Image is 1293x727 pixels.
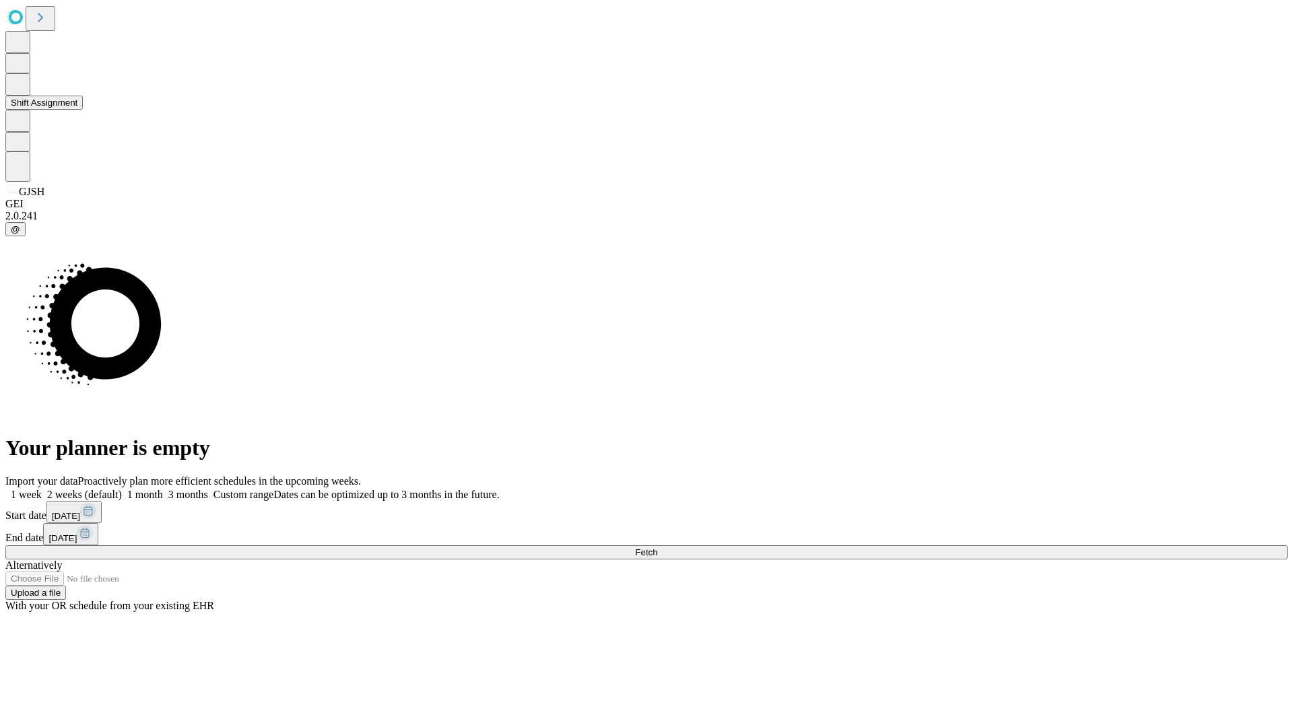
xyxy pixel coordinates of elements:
[5,545,1288,559] button: Fetch
[19,186,44,197] span: GJSH
[46,501,102,523] button: [DATE]
[47,489,122,500] span: 2 weeks (default)
[5,600,214,611] span: With your OR schedule from your existing EHR
[11,224,20,234] span: @
[273,489,499,500] span: Dates can be optimized up to 3 months in the future.
[168,489,208,500] span: 3 months
[5,586,66,600] button: Upload a file
[43,523,98,545] button: [DATE]
[127,489,163,500] span: 1 month
[5,96,83,110] button: Shift Assignment
[5,501,1288,523] div: Start date
[5,210,1288,222] div: 2.0.241
[48,533,77,543] span: [DATE]
[5,559,62,571] span: Alternatively
[5,198,1288,210] div: GEI
[78,475,361,487] span: Proactively plan more efficient schedules in the upcoming weeks.
[52,511,80,521] span: [DATE]
[635,547,657,557] span: Fetch
[5,475,78,487] span: Import your data
[213,489,273,500] span: Custom range
[5,222,26,236] button: @
[5,436,1288,460] h1: Your planner is empty
[5,523,1288,545] div: End date
[11,489,42,500] span: 1 week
